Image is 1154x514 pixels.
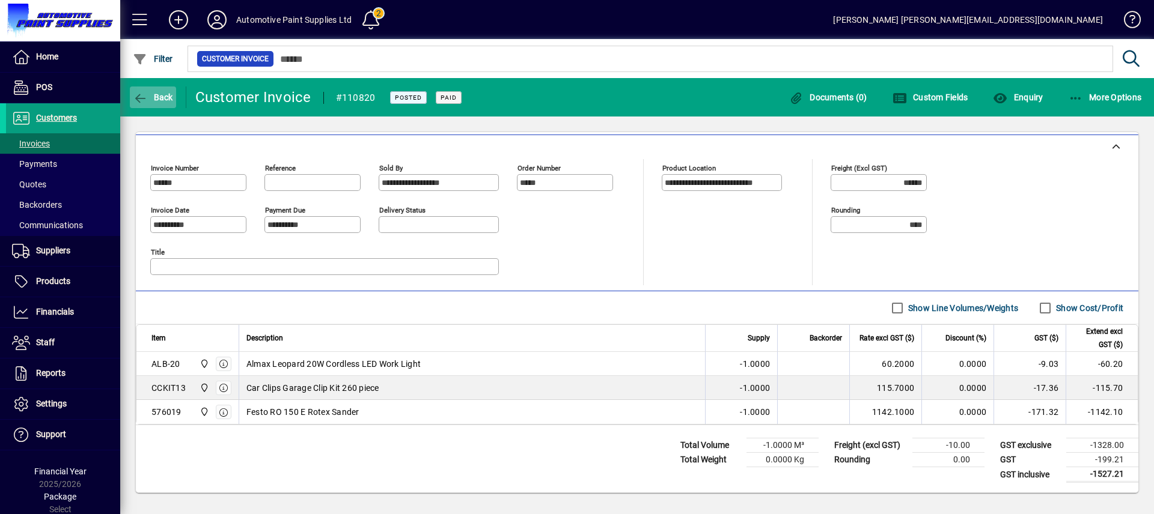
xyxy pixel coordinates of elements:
[6,267,120,297] a: Products
[890,86,971,108] button: Custom Fields
[133,92,173,102] span: Back
[36,113,77,122] span: Customers
[12,220,83,230] span: Communications
[810,331,842,345] span: Backorder
[133,54,173,64] span: Filter
[1066,438,1138,453] td: -1328.00
[831,164,887,172] mat-label: Freight (excl GST)
[36,399,67,408] span: Settings
[151,358,180,370] div: ALB-20
[198,9,236,31] button: Profile
[994,376,1066,400] td: -17.36
[786,86,870,108] button: Documents (0)
[6,328,120,358] a: Staff
[789,92,867,102] span: Documents (0)
[12,139,50,148] span: Invoices
[130,48,176,70] button: Filter
[674,438,746,453] td: Total Volume
[151,248,165,256] mat-label: Title
[44,492,76,501] span: Package
[859,331,914,345] span: Rate excl GST ($)
[662,164,716,172] mat-label: Product location
[151,164,199,172] mat-label: Invoice number
[379,206,426,214] mat-label: Delivery status
[202,53,269,65] span: Customer Invoice
[336,88,376,107] div: #110820
[246,406,359,418] span: Festo RO 150 E Rotex Sander
[151,206,189,214] mat-label: Invoice date
[151,406,182,418] div: 576019
[12,200,62,210] span: Backorders
[921,400,994,424] td: 0.0000
[6,420,120,450] a: Support
[130,86,176,108] button: Back
[994,453,1066,467] td: GST
[246,358,421,370] span: Almax Leopard 20W Cordless LED Work Light
[12,180,46,189] span: Quotes
[1115,2,1139,41] a: Knowledge Base
[159,9,198,31] button: Add
[197,405,210,419] span: Automotive Paint Supplies Ltd
[36,307,74,316] span: Financials
[746,438,819,453] td: -1.0000 M³
[36,82,52,92] span: POS
[265,164,296,172] mat-label: Reference
[893,92,968,102] span: Custom Fields
[1066,453,1138,467] td: -199.21
[197,381,210,395] span: Automotive Paint Supplies Ltd
[6,236,120,266] a: Suppliers
[6,154,120,174] a: Payments
[993,92,1043,102] span: Enquiry
[1069,92,1142,102] span: More Options
[994,438,1066,453] td: GST exclusive
[857,382,914,394] div: 115.7000
[6,174,120,195] a: Quotes
[36,52,58,61] span: Home
[912,438,985,453] td: -10.00
[36,246,70,255] span: Suppliers
[1066,400,1138,424] td: -1142.10
[740,406,770,418] span: -1.0000
[6,358,120,389] a: Reports
[740,382,770,394] span: -1.0000
[857,406,914,418] div: 1142.1000
[265,206,305,214] mat-label: Payment due
[994,352,1066,376] td: -9.03
[246,382,379,394] span: Car Clips Garage Clip Kit 260 piece
[833,10,1103,29] div: [PERSON_NAME] [PERSON_NAME][EMAIL_ADDRESS][DOMAIN_NAME]
[6,133,120,154] a: Invoices
[740,358,770,370] span: -1.0000
[151,382,186,394] div: CCKIT13
[395,94,422,101] span: Posted
[994,467,1066,482] td: GST inclusive
[195,88,311,107] div: Customer Invoice
[921,376,994,400] td: 0.0000
[36,368,66,378] span: Reports
[1066,86,1145,108] button: More Options
[6,215,120,235] a: Communications
[6,195,120,215] a: Backorders
[120,86,186,108] app-page-header-button: Back
[36,276,70,286] span: Products
[6,389,120,419] a: Settings
[828,453,912,467] td: Rounding
[6,73,120,103] a: POS
[674,453,746,467] td: Total Weight
[236,10,352,29] div: Automotive Paint Supplies Ltd
[1066,376,1138,400] td: -115.70
[990,86,1046,108] button: Enquiry
[197,357,210,370] span: Automotive Paint Supplies Ltd
[1066,467,1138,482] td: -1527.21
[6,42,120,72] a: Home
[912,453,985,467] td: 0.00
[6,297,120,327] a: Financials
[517,164,561,172] mat-label: Order number
[906,302,1018,314] label: Show Line Volumes/Weights
[828,438,912,453] td: Freight (excl GST)
[994,400,1066,424] td: -171.32
[246,331,283,345] span: Description
[945,331,986,345] span: Discount (%)
[12,159,57,169] span: Payments
[1034,331,1058,345] span: GST ($)
[746,453,819,467] td: 0.0000 Kg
